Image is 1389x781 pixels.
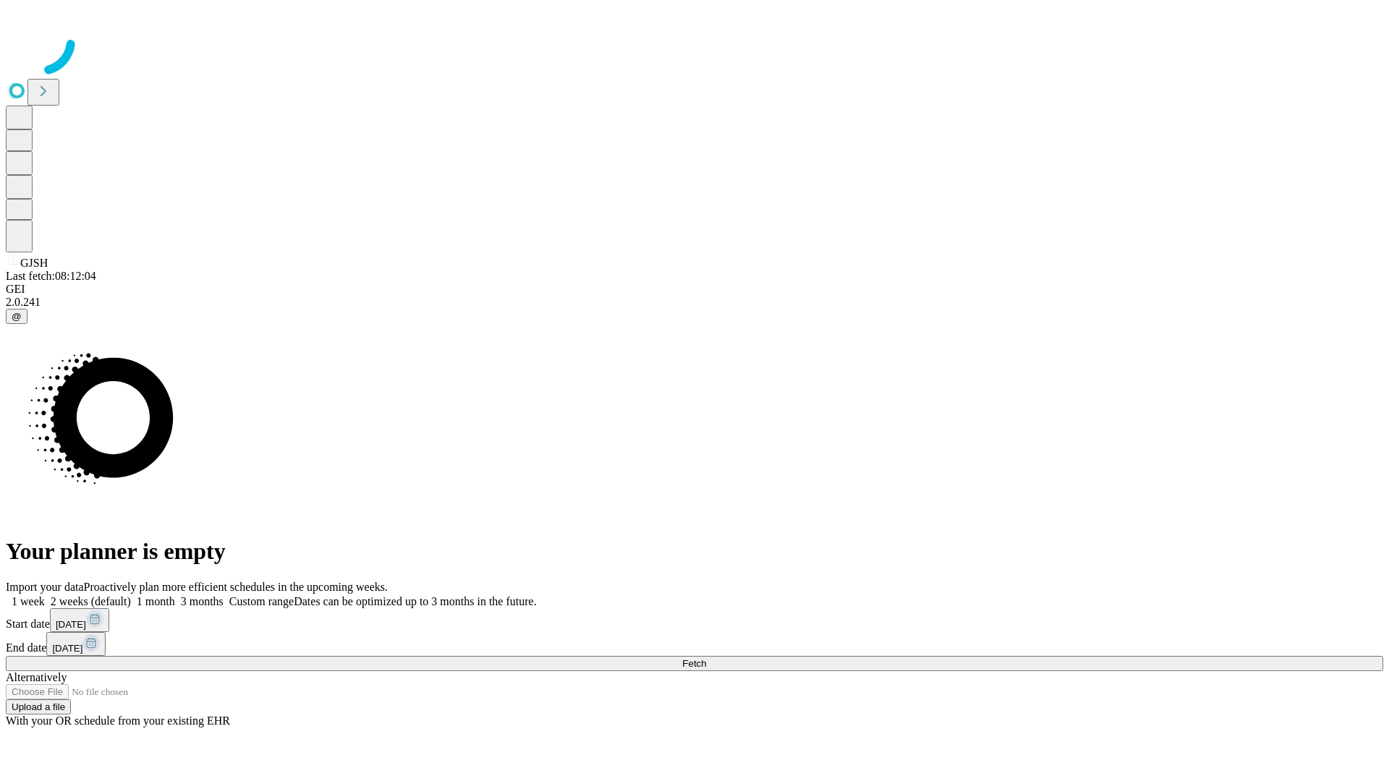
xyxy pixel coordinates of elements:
[6,699,71,714] button: Upload a file
[6,671,67,683] span: Alternatively
[6,538,1383,565] h1: Your planner is empty
[52,643,82,654] span: [DATE]
[6,270,96,282] span: Last fetch: 08:12:04
[6,608,1383,632] div: Start date
[6,296,1383,309] div: 2.0.241
[6,309,27,324] button: @
[84,581,388,593] span: Proactively plan more efficient schedules in the upcoming weeks.
[181,595,224,607] span: 3 months
[51,595,131,607] span: 2 weeks (default)
[56,619,86,630] span: [DATE]
[6,581,84,593] span: Import your data
[46,632,106,656] button: [DATE]
[229,595,294,607] span: Custom range
[682,658,706,669] span: Fetch
[6,656,1383,671] button: Fetch
[137,595,175,607] span: 1 month
[20,257,48,269] span: GJSH
[12,595,45,607] span: 1 week
[294,595,536,607] span: Dates can be optimized up to 3 months in the future.
[6,632,1383,656] div: End date
[12,311,22,322] span: @
[50,608,109,632] button: [DATE]
[6,283,1383,296] div: GEI
[6,714,230,727] span: With your OR schedule from your existing EHR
